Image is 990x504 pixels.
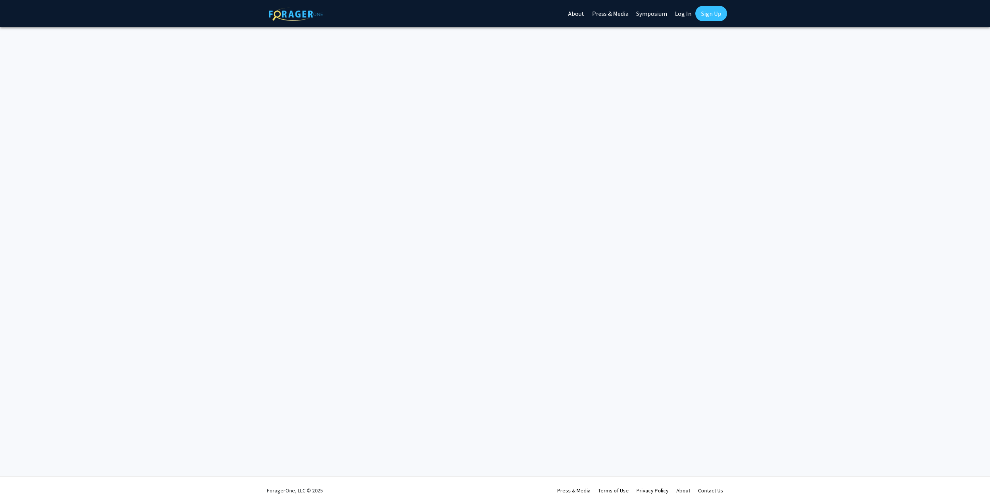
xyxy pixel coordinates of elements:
[269,7,323,21] img: ForagerOne Logo
[637,487,669,494] a: Privacy Policy
[698,487,723,494] a: Contact Us
[598,487,629,494] a: Terms of Use
[676,487,690,494] a: About
[267,477,323,504] div: ForagerOne, LLC © 2025
[695,6,727,21] a: Sign Up
[557,487,591,494] a: Press & Media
